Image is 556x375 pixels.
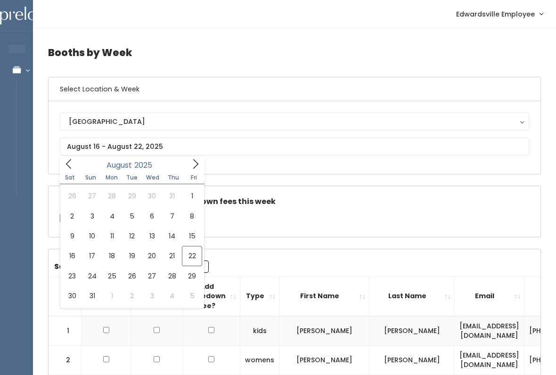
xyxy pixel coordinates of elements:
td: [PERSON_NAME] [279,316,369,346]
span: August 23, 2025 [62,266,82,286]
span: August [106,162,132,169]
span: August 24, 2025 [82,266,102,286]
span: August 16, 2025 [62,246,82,266]
input: August 16 - August 22, 2025 [60,138,529,155]
span: August 13, 2025 [142,226,162,246]
span: August 6, 2025 [142,206,162,226]
span: August 7, 2025 [162,206,182,226]
td: [PERSON_NAME] [369,316,455,346]
th: Email: activate to sort column ascending [455,277,524,316]
td: [PERSON_NAME] [279,345,369,375]
span: September 2, 2025 [122,286,142,306]
span: August 21, 2025 [162,246,182,266]
span: August 14, 2025 [162,226,182,246]
td: womens [240,345,279,375]
span: August 30, 2025 [62,286,82,306]
button: [GEOGRAPHIC_DATA] [60,113,529,130]
span: July 27, 2025 [82,186,102,206]
td: [PERSON_NAME] [369,345,455,375]
span: August 8, 2025 [182,206,202,226]
span: Edwardsville Employee [456,9,535,19]
th: Add Takedown Fee?: activate to sort column ascending [183,277,240,316]
span: July 28, 2025 [102,186,122,206]
span: August 11, 2025 [102,226,122,246]
td: kids [240,316,279,346]
span: August 5, 2025 [122,206,142,226]
h4: Booths by Week [48,40,541,65]
td: [EMAIL_ADDRESS][DOMAIN_NAME] [455,316,524,346]
th: First Name: activate to sort column ascending [279,277,369,316]
span: August 26, 2025 [122,266,142,286]
span: September 4, 2025 [162,286,182,306]
span: August 4, 2025 [102,206,122,226]
span: August 28, 2025 [162,266,182,286]
span: August 18, 2025 [102,246,122,266]
span: September 3, 2025 [142,286,162,306]
h6: Select Location & Week [49,77,540,101]
td: [EMAIL_ADDRESS][DOMAIN_NAME] [455,345,524,375]
span: Sun [81,175,101,180]
span: July 26, 2025 [62,186,82,206]
span: September 1, 2025 [102,286,122,306]
span: Sat [60,175,81,180]
td: 1 [49,316,82,346]
span: Thu [163,175,184,180]
span: Fri [184,175,204,180]
span: August 17, 2025 [82,246,102,266]
th: Type: activate to sort column ascending [240,277,279,316]
span: Wed [142,175,163,180]
td: 2 [49,345,82,375]
span: August 2, 2025 [62,206,82,226]
span: August 9, 2025 [62,226,82,246]
span: August 25, 2025 [102,266,122,286]
span: July 31, 2025 [162,186,182,206]
span: August 27, 2025 [142,266,162,286]
span: August 1, 2025 [182,186,202,206]
span: August 10, 2025 [82,226,102,246]
span: August 19, 2025 [122,246,142,266]
span: August 15, 2025 [182,226,202,246]
span: August 22, 2025 [182,246,202,266]
div: [GEOGRAPHIC_DATA] [69,116,520,127]
span: August 31, 2025 [82,286,102,306]
span: August 20, 2025 [142,246,162,266]
span: August 3, 2025 [82,206,102,226]
input: Year [132,159,160,171]
span: August 12, 2025 [122,226,142,246]
span: September 5, 2025 [182,286,202,306]
label: Search: [54,261,209,273]
span: July 29, 2025 [122,186,142,206]
a: Edwardsville Employee [447,4,552,24]
th: #: activate to sort column descending [49,277,82,316]
h5: Check this box if there are no takedown fees this week [60,197,529,206]
th: Last Name: activate to sort column ascending [369,277,455,316]
span: July 30, 2025 [142,186,162,206]
span: Mon [101,175,122,180]
span: August 29, 2025 [182,266,202,286]
span: Tue [122,175,142,180]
